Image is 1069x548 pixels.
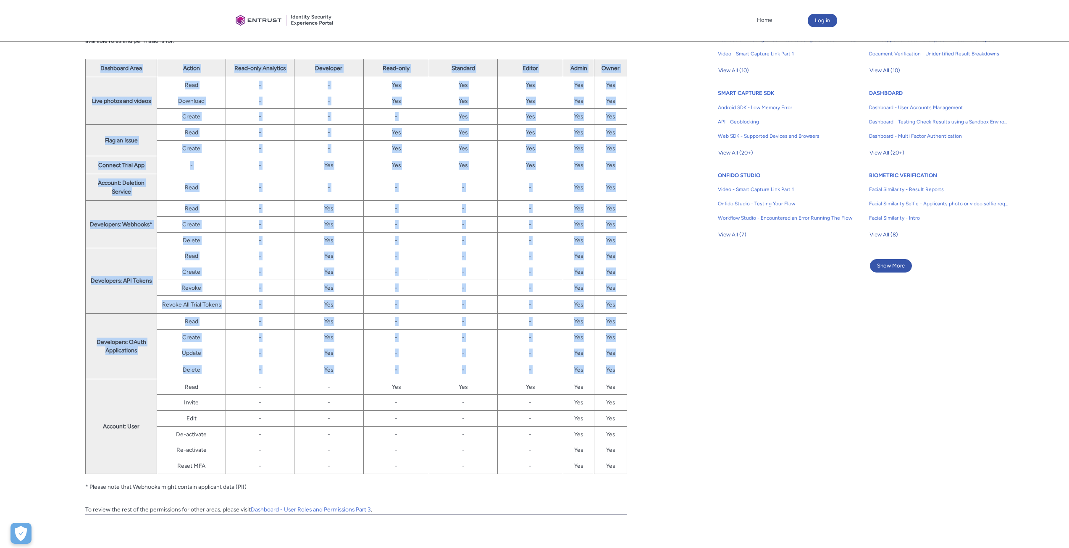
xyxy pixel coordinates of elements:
[563,280,594,296] td: Yes
[718,118,857,126] span: API - Geoblocking
[594,458,627,474] td: Yes
[594,174,627,200] td: Yes
[563,140,594,156] td: Yes
[294,280,363,296] td: Yes
[363,296,429,314] td: -
[869,100,1009,115] a: Dashboard - User Accounts Management
[294,426,363,442] td: -
[594,216,627,232] td: Yes
[91,277,152,284] strong: Developers: API Tokens
[563,329,594,345] td: Yes
[234,65,286,71] strong: Read-only Analytics
[226,296,294,314] td: -
[563,345,594,361] td: Yes
[497,329,563,345] td: -
[226,458,294,474] td: -
[497,264,563,280] td: -
[363,124,429,140] td: Yes
[429,410,497,426] td: -
[294,93,363,109] td: -
[497,248,563,264] td: -
[226,140,294,156] td: -
[497,296,563,314] td: -
[718,214,857,222] span: Workflow Studio - Encountered an Error Running The Flow
[563,109,594,125] td: Yes
[452,65,475,71] strong: Standard
[594,156,627,174] td: Yes
[363,458,429,474] td: -
[363,264,429,280] td: -
[808,14,837,27] button: Log in
[718,129,857,143] a: Web SDK - Supported Devices and Browsers
[226,313,294,329] td: -
[429,156,497,174] td: Yes
[497,216,563,232] td: -
[92,97,151,104] strong: Live photos and videos
[157,395,226,411] td: Invite
[226,124,294,140] td: -
[363,379,429,395] td: Yes
[157,361,226,379] td: Delete
[429,379,497,395] td: Yes
[497,232,563,248] td: -
[563,232,594,248] td: Yes
[497,442,563,458] td: -
[294,329,363,345] td: Yes
[497,379,563,395] td: Yes
[226,329,294,345] td: -
[869,50,1009,58] span: Document Verification - Unidentified Result Breakdowns
[363,216,429,232] td: -
[563,442,594,458] td: Yes
[563,379,594,395] td: Yes
[919,354,1069,548] iframe: Qualified Messenger
[869,200,1009,207] span: Facial Similarity Selfie - Applicants photo or video selfie requirements
[563,264,594,280] td: Yes
[157,109,226,125] td: Create
[294,77,363,93] td: -
[755,14,774,26] a: Home
[563,201,594,217] td: Yes
[594,280,627,296] td: Yes
[157,426,226,442] td: De-activate
[294,313,363,329] td: Yes
[98,162,144,168] strong: Connect Trial App
[718,100,857,115] a: Android SDK - Low Memory Error
[869,64,900,77] span: View All (10)
[294,264,363,280] td: Yes
[294,395,363,411] td: -
[497,345,563,361] td: -
[563,216,594,232] td: Yes
[594,426,627,442] td: Yes
[869,47,1009,61] a: Document Verification - Unidentified Result Breakdowns
[563,93,594,109] td: Yes
[157,140,226,156] td: Create
[226,345,294,361] td: -
[497,201,563,217] td: -
[226,156,294,174] td: -
[85,474,627,491] p: * Please note that Webhooks might contain applicant data (PII)
[869,115,1009,129] a: Dashboard - Testing Check Results using a Sandbox Environment
[594,345,627,361] td: Yes
[594,140,627,156] td: Yes
[497,458,563,474] td: -
[869,129,1009,143] a: Dashboard - Multi Factor Authentication
[594,201,627,217] td: Yes
[294,296,363,314] td: Yes
[869,182,1009,197] a: Facial Similarity - Result Reports
[363,410,429,426] td: -
[718,172,760,178] a: ONFIDO STUDIO
[429,232,497,248] td: -
[563,395,594,411] td: Yes
[718,228,747,241] button: View All (7)
[594,361,627,379] td: Yes
[315,65,342,71] strong: Developer
[429,442,497,458] td: -
[594,93,627,109] td: Yes
[294,216,363,232] td: Yes
[429,458,497,474] td: -
[363,77,429,93] td: Yes
[157,442,226,458] td: Re-activate
[226,109,294,125] td: -
[429,216,497,232] td: -
[718,64,749,77] span: View All (10)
